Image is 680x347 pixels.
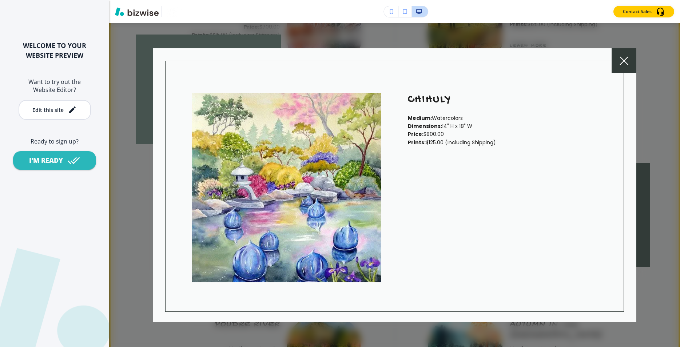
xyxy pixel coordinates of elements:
[29,156,63,165] div: I'M READY
[408,93,597,107] p: CHIHULY
[408,130,597,138] p: $800.00
[408,138,597,146] p: $125.00 (Including Shipping)
[32,107,64,113] div: Edit this site
[408,130,423,138] strong: Price:
[408,122,597,130] p: 14" H x 18" W
[12,137,98,145] h6: Ready to sign up?
[115,7,159,16] img: Bizwise Logo
[623,8,652,15] p: Contact Sales
[12,41,98,60] h2: WELCOME TO YOUR WEBSITE PREVIEW
[12,78,98,94] h6: Want to try out the Website Editor?
[408,114,597,122] p: Watercolors
[192,93,381,282] img: d8913983748534b20f818bf919a4f693.webp
[408,114,432,122] strong: Medium:
[165,6,182,17] img: Your Logo
[408,139,426,146] strong: Prints:
[408,122,442,130] strong: Dimensions:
